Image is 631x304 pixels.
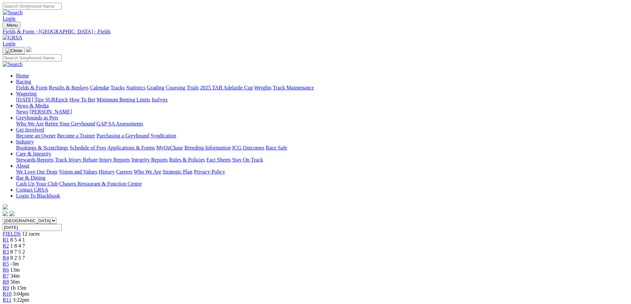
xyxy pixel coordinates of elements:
a: R3 [3,249,9,255]
a: 2025 TAB Adelaide Cup [200,85,253,90]
a: Isolynx [152,97,168,102]
span: 3:22pm [13,297,29,303]
span: 56m [10,279,20,285]
a: Strategic Plan [163,169,192,175]
a: Breeding Information [184,145,231,150]
a: Care & Integrity [16,151,51,157]
div: Get Involved [16,133,628,139]
a: Schedule of Fees [69,145,106,150]
a: Chasers Restaurant & Function Centre [59,181,142,187]
span: 3:04pm [13,291,29,297]
div: Racing [16,85,628,91]
a: Login To Blackbook [16,193,60,199]
span: 8 7 5 2 [10,249,25,255]
div: Greyhounds as Pets [16,121,628,127]
a: Race Safe [266,145,287,150]
button: Toggle navigation [3,22,20,29]
a: R9 [3,285,9,291]
button: Toggle navigation [3,47,25,54]
a: Minimum Betting Limits [97,97,150,102]
a: Login [3,41,15,46]
a: R5 [3,261,9,267]
a: Become a Trainer [57,133,95,138]
a: R4 [3,255,9,261]
a: ICG Outcomes [232,145,264,150]
a: Calendar [90,85,109,90]
a: Racing [16,79,31,84]
a: Get Involved [16,127,44,132]
img: Search [3,10,23,16]
img: GRSA [3,35,22,41]
a: Stay On Track [232,157,263,163]
a: How To Bet [69,97,96,102]
a: News & Media [16,103,49,108]
a: Track Injury Rebate [55,157,98,163]
div: News & Media [16,109,628,115]
span: 12 races [22,231,40,237]
input: Search [3,54,62,61]
a: MyOzChase [156,145,183,150]
div: Care & Integrity [16,157,628,163]
a: Vision and Values [59,169,97,175]
a: Bookings & Scratchings [16,145,68,150]
img: logo-grsa-white.png [26,47,31,52]
a: GAP SA Assessments [97,121,143,126]
img: twitter.svg [9,211,15,216]
a: Coursing [166,85,185,90]
a: Tracks [111,85,125,90]
span: 34m [10,273,20,279]
a: Industry [16,139,34,144]
a: R1 [3,237,9,243]
a: Cash Up Your Club [16,181,58,187]
a: FIELDS [3,231,21,237]
span: 8 5 4 1 [10,237,25,243]
img: Close [5,48,22,53]
a: R8 [3,279,9,285]
a: Greyhounds as Pets [16,115,58,120]
a: Who We Are [16,121,44,126]
a: Purchasing a Greyhound [97,133,149,138]
a: R2 [3,243,9,249]
a: Privacy Policy [194,169,225,175]
a: About [16,163,29,169]
a: [DATE] Tips [16,97,44,102]
span: 1 8 4 7 [10,243,25,249]
a: Grading [147,85,164,90]
a: Fields & Form - [GEOGRAPHIC_DATA] - Fields [3,29,628,35]
a: R11 [3,297,11,303]
a: [PERSON_NAME] [29,109,72,114]
a: Injury Reports [99,157,130,163]
a: Stewards Reports [16,157,53,163]
input: Select date [3,224,62,231]
img: facebook.svg [3,211,8,216]
a: R7 [3,273,9,279]
a: Weights [254,85,272,90]
a: News [16,109,28,114]
a: R6 [3,267,9,273]
a: Rules & Policies [169,157,205,163]
a: Fields & Form [16,85,47,90]
a: Fact Sheets [206,157,231,163]
a: Retire Your Greyhound [45,121,95,126]
a: Login [3,16,15,21]
a: Bar & Dining [16,175,45,181]
a: We Love Our Dogs [16,169,57,175]
div: About [16,169,628,175]
a: R10 [3,291,12,297]
a: Statistics [126,85,146,90]
a: Trials [186,85,199,90]
a: Results & Replays [49,85,89,90]
span: -3m [10,261,19,267]
a: Applications & Forms [107,145,155,150]
input: Search [3,3,62,10]
a: History [99,169,115,175]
